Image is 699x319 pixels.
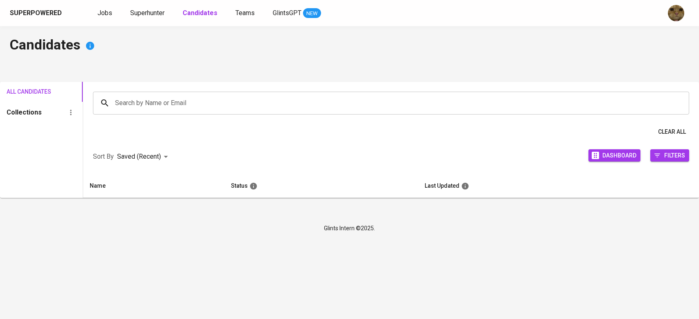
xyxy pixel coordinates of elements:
[117,149,171,164] div: Saved (Recent)
[235,9,255,17] span: Teams
[93,152,114,162] p: Sort By
[273,8,321,18] a: GlintsGPT NEW
[588,149,640,162] button: Dashboard
[83,174,225,198] th: Name
[97,8,114,18] a: Jobs
[63,7,75,19] img: app logo
[117,152,161,162] p: Saved (Recent)
[224,174,418,198] th: Status
[664,150,685,161] span: Filters
[658,127,686,137] span: Clear All
[97,9,112,17] span: Jobs
[10,9,62,18] div: Superpowered
[303,9,321,18] span: NEW
[418,174,699,198] th: Last Updated
[7,107,42,118] h6: Collections
[273,9,301,17] span: GlintsGPT
[130,9,165,17] span: Superhunter
[650,149,689,162] button: Filters
[7,87,40,97] span: All Candidates
[183,9,217,17] b: Candidates
[235,8,256,18] a: Teams
[668,5,684,21] img: ec6c0910-f960-4a00-a8f8-c5744e41279e.jpg
[10,36,689,56] h4: Candidates
[183,8,219,18] a: Candidates
[10,7,75,19] a: Superpoweredapp logo
[602,150,636,161] span: Dashboard
[655,124,689,139] button: Clear All
[130,8,166,18] a: Superhunter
